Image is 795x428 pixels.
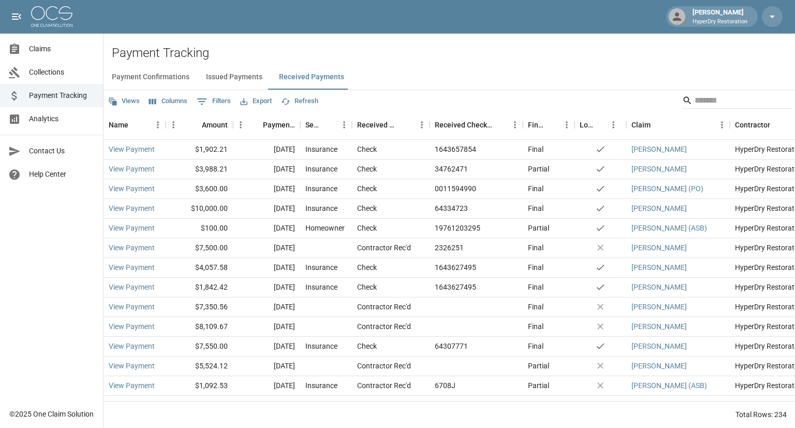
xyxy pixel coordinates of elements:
[528,282,543,292] div: Final
[528,341,543,351] div: Final
[104,110,166,139] div: Name
[357,400,411,410] div: Contractor Rec'd
[166,219,233,238] div: $100.00
[305,282,337,292] div: Insurance
[322,118,336,132] button: Sort
[305,164,337,174] div: Insurance
[305,183,337,194] div: Insurance
[278,93,321,109] button: Refresh
[305,262,337,273] div: Insurance
[435,282,476,292] div: 1643627495
[109,400,155,410] a: View Payment
[233,117,248,133] button: Menu
[357,341,377,351] div: Check
[435,164,468,174] div: 34762471
[194,93,233,110] button: Show filters
[357,110,400,139] div: Received Method
[357,361,411,371] div: Contractor Rec'd
[166,238,233,258] div: $7,500.00
[631,380,707,391] a: [PERSON_NAME] (ASB)
[631,282,687,292] a: [PERSON_NAME]
[435,223,480,233] div: 19761203295
[166,317,233,337] div: $8,109.67
[435,203,468,213] div: 64334723
[357,321,411,332] div: Contractor Rec'd
[435,380,455,391] div: 6708J
[430,110,523,139] div: Received Check Number
[263,110,295,139] div: Payment Date
[357,262,377,273] div: Check
[109,144,155,154] a: View Payment
[233,160,300,179] div: [DATE]
[109,110,128,139] div: Name
[528,183,543,194] div: Final
[146,93,190,109] button: Select columns
[631,164,687,174] a: [PERSON_NAME]
[357,242,411,253] div: Contractor Rec'd
[528,110,544,139] div: Final/Partial
[233,376,300,396] div: [DATE]
[357,144,377,154] div: Check
[305,110,322,139] div: Sender
[233,317,300,337] div: [DATE]
[166,199,233,219] div: $10,000.00
[580,110,594,139] div: Lockbox
[109,183,155,194] a: View Payment
[435,110,493,139] div: Received Check Number
[631,144,687,154] a: [PERSON_NAME]
[575,110,626,139] div: Lockbox
[305,203,337,213] div: Insurance
[357,223,377,233] div: Check
[29,44,95,54] span: Claims
[233,278,300,297] div: [DATE]
[528,380,549,391] div: Partial
[528,400,549,410] div: Partial
[631,341,687,351] a: [PERSON_NAME]
[631,400,751,410] a: [PERSON_NAME] 2, [PERSON_NAME]
[166,160,233,179] div: $3,988.21
[166,337,233,356] div: $7,550.00
[435,183,476,194] div: 0011594990
[357,183,377,194] div: Check
[29,169,95,180] span: Help Center
[770,118,785,132] button: Sort
[606,117,621,133] button: Menu
[305,341,337,351] div: Insurance
[528,164,549,174] div: Partial
[233,337,300,356] div: [DATE]
[233,219,300,238] div: [DATE]
[528,361,549,371] div: Partial
[109,262,155,273] a: View Payment
[29,90,95,101] span: Payment Tracking
[631,223,707,233] a: [PERSON_NAME] (ASB)
[631,203,687,213] a: [PERSON_NAME]
[735,110,770,139] div: Contractor
[507,117,523,133] button: Menu
[714,117,730,133] button: Menu
[693,18,747,26] p: HyperDry Restoration
[357,380,411,391] div: Contractor Rec'd
[109,164,155,174] a: View Payment
[631,321,687,332] a: [PERSON_NAME]
[631,302,687,312] a: [PERSON_NAME]
[305,223,345,233] div: Homeowner
[631,110,651,139] div: Claim
[233,199,300,219] div: [DATE]
[735,409,787,420] div: Total Rows: 234
[631,262,687,273] a: [PERSON_NAME]
[688,7,752,26] div: [PERSON_NAME]
[109,302,155,312] a: View Payment
[106,93,142,109] button: Views
[233,396,300,416] div: [DATE]
[414,117,430,133] button: Menu
[29,67,95,78] span: Collections
[248,118,263,132] button: Sort
[6,6,27,27] button: open drawer
[29,146,95,156] span: Contact Us
[594,118,609,132] button: Sort
[544,118,559,132] button: Sort
[104,65,795,90] div: dynamic tabs
[435,144,476,154] div: 1643657854
[166,396,233,416] div: $8,802.03
[31,6,72,27] img: ocs-logo-white-transparent.png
